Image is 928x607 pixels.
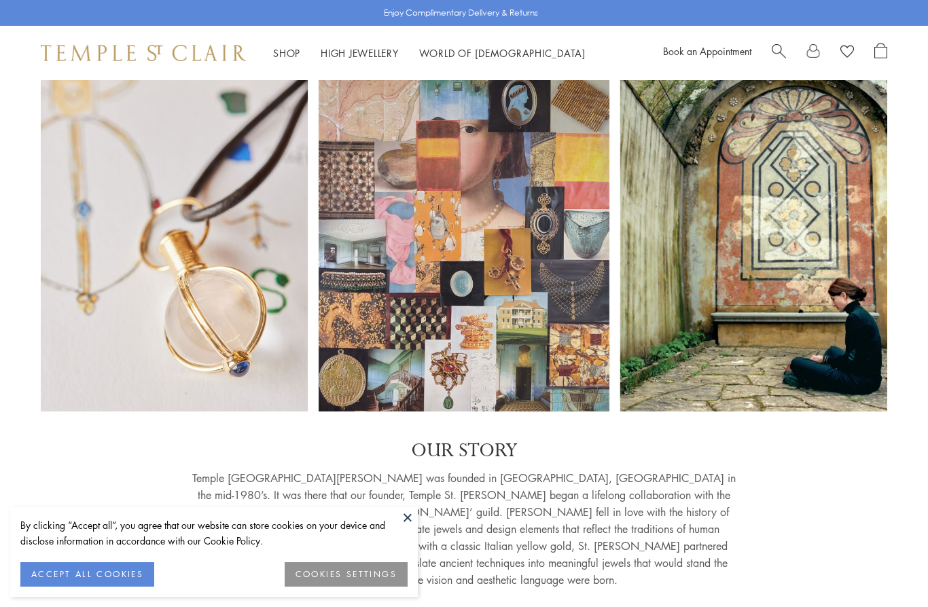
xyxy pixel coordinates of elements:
nav: Main navigation [273,45,586,62]
div: By clicking “Accept all”, you agree that our website can store cookies on your device and disclos... [20,517,408,549]
p: OUR STORY [192,439,736,463]
img: Temple St. Clair [41,45,246,61]
a: Book an Appointment [663,44,751,58]
a: View Wishlist [840,43,854,63]
a: ShopShop [273,46,300,60]
button: ACCEPT ALL COOKIES [20,562,154,587]
a: Search [772,43,786,63]
button: COOKIES SETTINGS [285,562,408,587]
p: Temple [GEOGRAPHIC_DATA][PERSON_NAME] was founded in [GEOGRAPHIC_DATA], [GEOGRAPHIC_DATA] in the ... [192,470,736,589]
em: artigiani [259,504,297,519]
p: Enjoy Complimentary Delivery & Returns [384,6,538,20]
a: High JewelleryHigh Jewellery [321,46,399,60]
iframe: Gorgias live chat messenger [860,543,914,593]
a: World of [DEMOGRAPHIC_DATA]World of [DEMOGRAPHIC_DATA] [419,46,586,60]
a: Open Shopping Bag [874,43,887,63]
